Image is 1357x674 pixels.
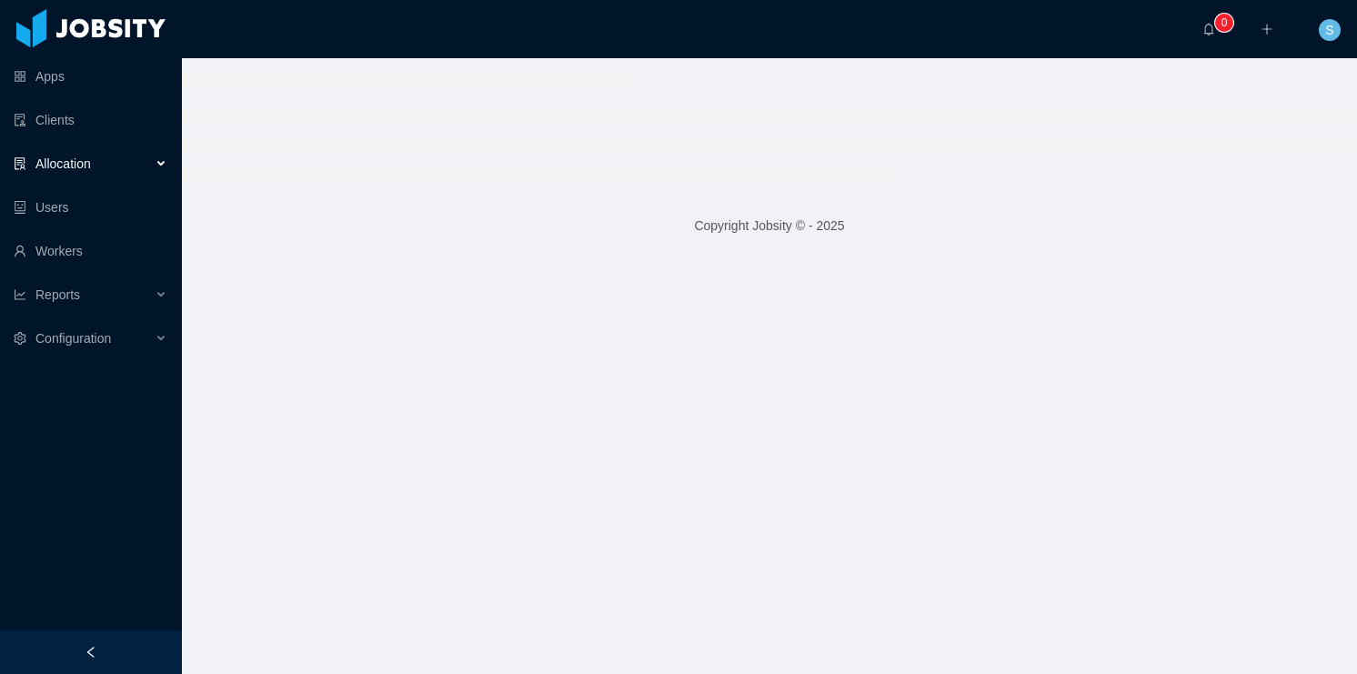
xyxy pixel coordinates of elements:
[35,287,80,302] span: Reports
[1261,23,1273,35] i: icon: plus
[1202,23,1215,35] i: icon: bell
[14,58,167,95] a: icon: appstoreApps
[14,189,167,226] a: icon: robotUsers
[14,102,167,138] a: icon: auditClients
[14,332,26,345] i: icon: setting
[14,233,167,269] a: icon: userWorkers
[1215,14,1233,32] sup: 0
[182,195,1357,257] footer: Copyright Jobsity © - 2025
[35,331,111,346] span: Configuration
[35,156,91,171] span: Allocation
[1325,19,1333,41] span: S
[14,288,26,301] i: icon: line-chart
[14,157,26,170] i: icon: solution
